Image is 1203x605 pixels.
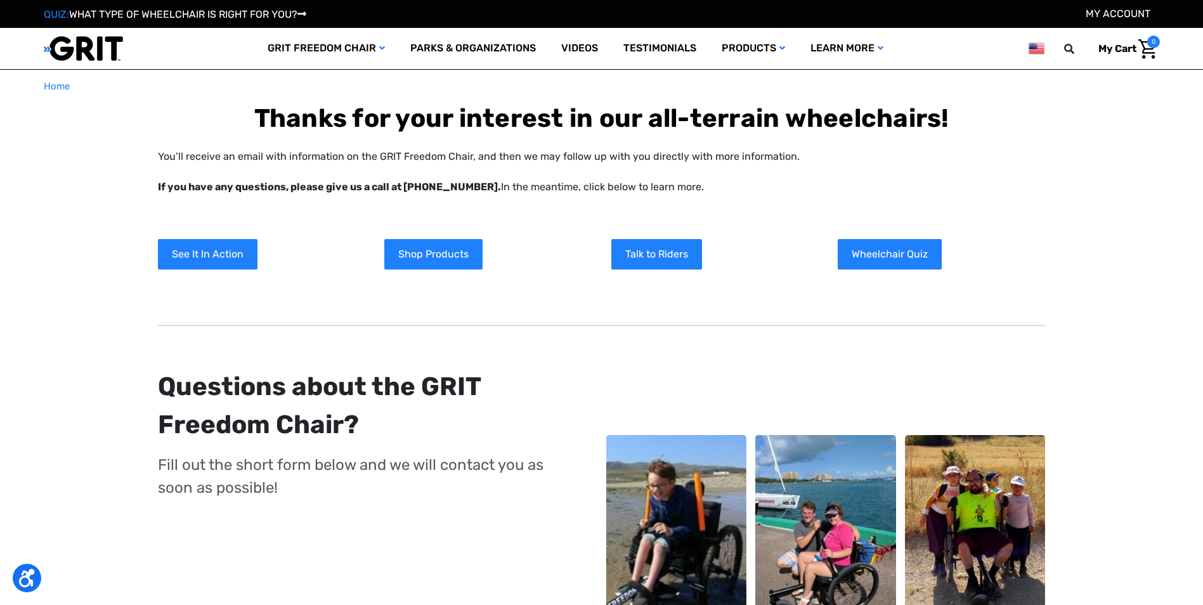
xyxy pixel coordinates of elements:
a: Videos [549,28,611,69]
p: Fill out the short form below and we will contact you as soon as possible! [158,453,558,499]
span: QUIZ: [44,8,69,20]
a: Parks & Organizations [398,28,549,69]
a: Account [1086,8,1150,20]
a: GRIT Freedom Chair [255,28,398,69]
a: Testimonials [611,28,709,69]
div: Questions about the GRIT Freedom Chair? [158,368,558,444]
b: Thanks for your interest in our all-terrain wheelchairs! [254,103,949,133]
span: Home [44,81,70,92]
img: GRIT All-Terrain Wheelchair and Mobility Equipment [44,36,123,62]
a: Shop Products [384,239,483,270]
strong: If you have any questions, please give us a call at [PHONE_NUMBER]. [158,181,501,193]
span: 0 [1147,36,1160,48]
input: Search [1070,36,1089,62]
a: QUIZ:WHAT TYPE OF WHEELCHAIR IS RIGHT FOR YOU? [44,8,306,20]
a: Learn More [798,28,896,69]
a: Products [709,28,798,69]
a: Home [44,79,70,94]
a: Talk to Riders [611,239,702,270]
a: Cart with 0 items [1089,36,1160,62]
span: My Cart [1098,42,1136,55]
a: Wheelchair Quiz [838,239,942,270]
img: us.png [1029,41,1044,56]
a: See It In Action [158,239,257,270]
nav: Breadcrumb [44,79,1160,94]
img: Cart [1138,39,1157,59]
p: You’ll receive an email with information on the GRIT Freedom Chair, and then we may follow up wit... [158,149,1046,195]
